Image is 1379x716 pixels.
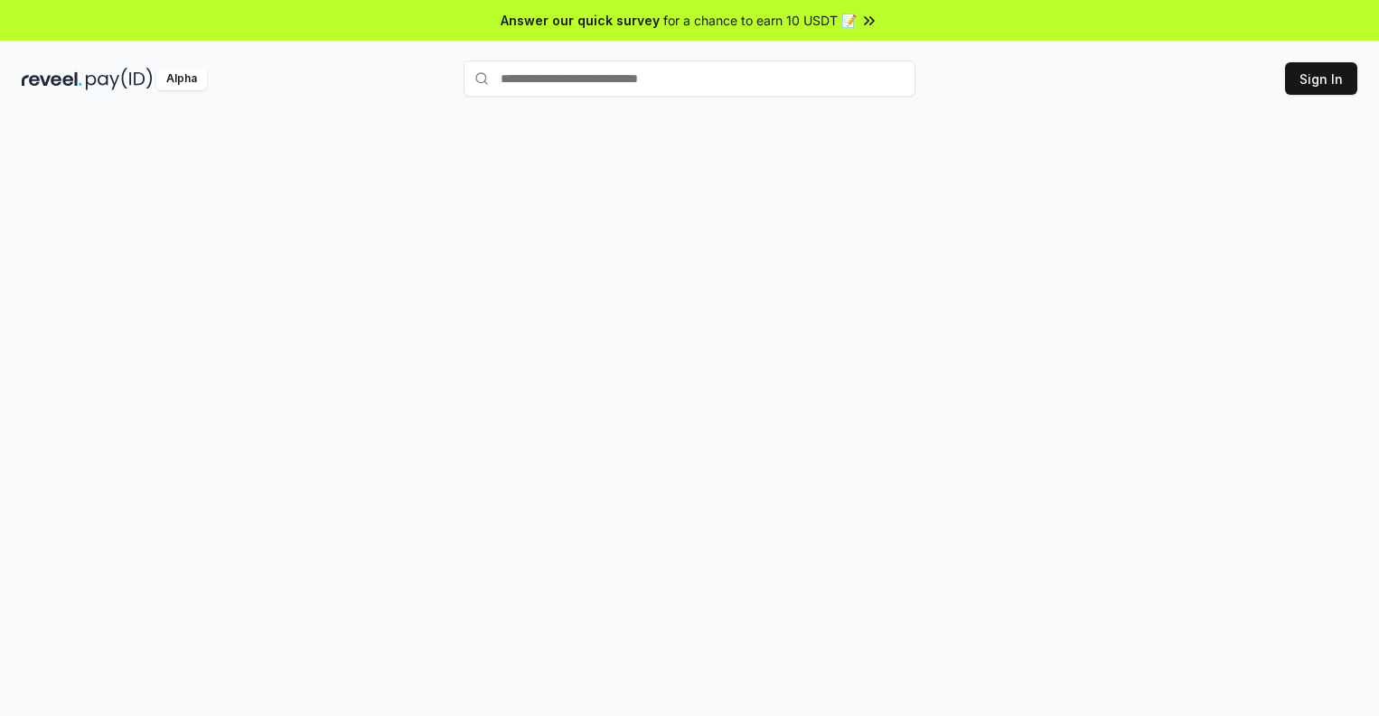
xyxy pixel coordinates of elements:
[663,11,857,30] span: for a chance to earn 10 USDT 📝
[501,11,660,30] span: Answer our quick survey
[86,68,153,90] img: pay_id
[22,68,82,90] img: reveel_dark
[156,68,207,90] div: Alpha
[1285,62,1357,95] button: Sign In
